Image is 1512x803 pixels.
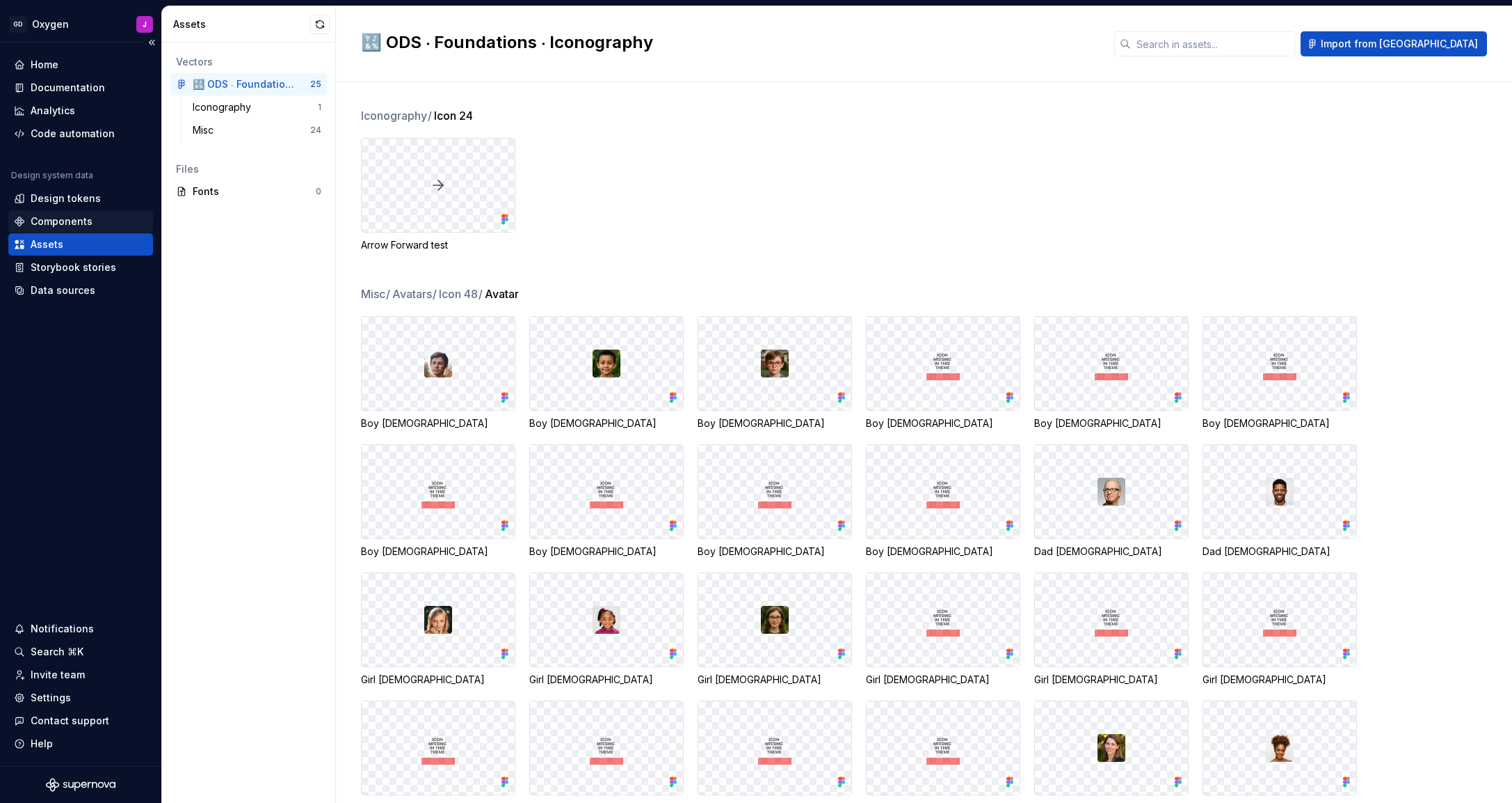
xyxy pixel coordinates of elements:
[31,668,85,682] div: Invite team
[361,673,515,687] div: Girl [DEMOGRAPHIC_DATA]
[8,664,153,686] a: Invite team
[3,9,159,39] button: GDOxygenJ
[316,186,321,197] div: 0
[361,238,515,252] div: Arrow Forward test
[1203,416,1357,430] div: Boy [DEMOGRAPHIC_DATA]
[8,187,153,210] a: Design tokens
[698,416,852,430] div: Boy [DEMOGRAPHIC_DATA]
[170,180,327,203] a: Fonts0
[176,55,321,69] div: Vectors
[866,416,1020,430] div: Boy [DEMOGRAPHIC_DATA]
[31,192,101,205] div: Design tokens
[31,237,63,251] div: Assets
[529,416,684,430] div: Boy [DEMOGRAPHIC_DATA]
[8,641,153,663] button: Search ⌘K
[8,77,153,99] a: Documentation
[1203,545,1357,559] div: Dad [DEMOGRAPHIC_DATA]
[386,287,390,301] span: /
[529,545,684,559] div: Boy [DEMOGRAPHIC_DATA]
[361,31,1097,54] h2: 🔣 ODS ⸱ Foundations ⸱ Iconography
[698,673,852,687] div: Girl [DEMOGRAPHIC_DATA]
[310,79,321,90] div: 25
[529,673,684,687] div: Girl [DEMOGRAPHIC_DATA]
[8,279,153,302] a: Data sources
[8,123,153,145] a: Code automation
[361,416,515,430] div: Boy [DEMOGRAPHIC_DATA]
[318,102,321,113] div: 1
[392,286,437,302] span: Avatars
[31,260,116,274] div: Storybook stories
[31,714,109,728] div: Contact support
[31,645,83,659] div: Search ⌘K
[173,17,310,31] div: Assets
[31,81,105,95] div: Documentation
[32,17,69,31] div: Oxygen
[866,545,1020,559] div: Boy [DEMOGRAPHIC_DATA]
[193,77,296,91] div: 🔣 ODS ⸱ Foundations ⸱ Iconography
[143,19,147,30] div: J
[361,286,391,302] span: Misc
[866,673,1020,687] div: Girl [DEMOGRAPHIC_DATA]
[8,687,153,709] a: Settings
[310,125,321,136] div: 24
[31,127,115,141] div: Code automation
[31,215,93,228] div: Components
[434,107,473,124] span: Icon 24
[187,96,327,118] a: Iconography1
[31,283,95,297] div: Data sources
[698,545,852,559] div: Boy [DEMOGRAPHIC_DATA]
[8,256,153,279] a: Storybook stories
[176,162,321,176] div: Files
[428,109,432,123] span: /
[31,58,58,72] div: Home
[31,691,71,705] div: Settings
[31,622,94,636] div: Notifications
[193,185,316,198] div: Fonts
[1321,37,1478,51] span: Import from [GEOGRAPHIC_DATA]
[1131,31,1295,56] input: Search in assets...
[1034,673,1189,687] div: Girl [DEMOGRAPHIC_DATA]
[193,100,257,114] div: Iconography
[142,33,161,52] button: Collapse sidebar
[8,100,153,122] a: Analytics
[170,73,327,95] a: 🔣 ODS ⸱ Foundations ⸱ Iconography25
[31,737,53,751] div: Help
[10,16,26,33] div: GD
[433,287,437,301] span: /
[8,210,153,233] a: Components
[11,170,93,181] div: Design system data
[187,119,327,141] a: Misc24
[8,233,153,256] a: Assets
[1203,673,1357,687] div: Girl [DEMOGRAPHIC_DATA]
[361,107,433,124] span: Iconography
[439,286,483,302] span: Icon 48
[31,104,75,118] div: Analytics
[193,123,219,137] div: Misc
[1034,416,1189,430] div: Boy [DEMOGRAPHIC_DATA]
[8,710,153,732] button: Contact support
[8,618,153,640] button: Notifications
[485,286,519,302] span: Avatar
[1301,31,1487,56] button: Import from [GEOGRAPHIC_DATA]
[8,54,153,76] a: Home
[361,545,515,559] div: Boy [DEMOGRAPHIC_DATA]
[1034,545,1189,559] div: Dad [DEMOGRAPHIC_DATA]
[478,287,483,301] span: /
[8,733,153,755] button: Help
[46,778,115,792] svg: Supernova Logo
